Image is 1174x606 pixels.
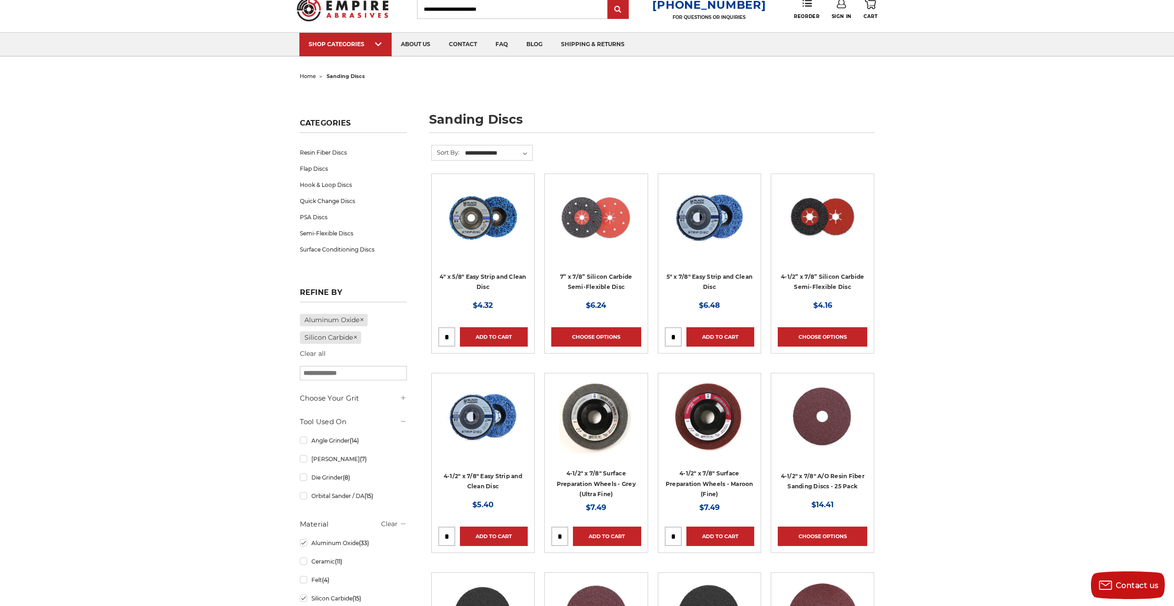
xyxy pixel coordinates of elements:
img: 7" x 7/8" Silicon Carbide Semi Flex Disc [559,180,633,254]
span: (33) [359,540,369,546]
a: Resin Fiber Discs [300,144,407,161]
a: 4-1/2" x 7/8" Easy Strip and Clean Disc [438,380,528,469]
h5: Choose Your Grit [300,393,407,404]
span: $4.16 [813,301,832,310]
select: Sort By: [464,146,532,160]
a: Choose Options [551,327,641,347]
p: FOR QUESTIONS OR INQUIRIES [652,14,766,20]
span: $4.32 [473,301,493,310]
label: Sort By: [432,145,459,159]
span: sanding discs [327,73,365,79]
a: Add to Cart [686,527,754,546]
img: 4" x 5/8" easy strip and clean discs [446,180,520,254]
a: 4" x 5/8" Easy Strip and Clean Disc [440,273,526,291]
a: 7” x 7/8” Silicon Carbide Semi-Flexible Disc [560,273,632,291]
img: 4.5 inch resin fiber disc [785,380,860,454]
button: Contact us [1091,571,1165,599]
a: 7" x 7/8" Silicon Carbide Semi Flex Disc [551,180,641,270]
a: faq [486,33,517,56]
h5: Refine by [300,288,407,302]
span: $7.49 [699,503,720,512]
a: 5" x 7/8" Easy Strip and Clean Disc [667,273,753,291]
a: Choose Options [778,327,867,347]
a: Add to Cart [686,327,754,347]
a: Orbital Sander / DA [300,488,407,504]
a: 4-1/2” x 7/8” Silicon Carbide Semi-Flexible Disc [781,273,864,291]
span: (4) [322,576,329,583]
span: Sign In [832,13,852,19]
span: (7) [360,456,367,462]
a: Surface Conditioning Discs [300,241,407,258]
a: Aluminum Oxide [300,314,368,326]
a: home [300,73,316,79]
a: Clear [381,520,398,528]
a: [PERSON_NAME] [300,451,407,467]
h5: Material [300,519,407,530]
a: contact [440,33,486,56]
a: 4-1/2" x 7/8" Surface Preparation Wheels - Grey (Ultra Fine) [557,470,636,498]
a: Maroon Surface Prep Disc [665,380,754,469]
a: blue clean and strip disc [665,180,754,270]
a: about us [392,33,440,56]
a: 4-1/2" x 7/8" Easy Strip and Clean Disc [444,473,522,490]
input: Submit [609,0,627,19]
span: (14) [350,437,359,444]
a: 4.5 inch resin fiber disc [778,380,867,469]
div: SHOP CATEGORIES [309,41,382,48]
a: Add to Cart [573,527,641,546]
a: Angle Grinder [300,432,407,449]
img: 4.5" x 7/8" Silicon Carbide Semi Flex Disc [786,180,859,254]
span: (15) [352,595,361,602]
a: 4-1/2" x 7/8" Surface Preparation Wheels - Maroon (Fine) [666,470,753,498]
a: Flap Discs [300,161,407,177]
a: Aluminum Oxide [300,535,407,551]
a: Semi-Flexible Discs [300,225,407,241]
span: Reorder [794,13,819,19]
h5: Categories [300,119,407,133]
img: 4-1/2" x 7/8" Easy Strip and Clean Disc [443,380,523,454]
img: Gray Surface Prep Disc [559,380,633,454]
a: Die Grinder [300,469,407,486]
a: PSA Discs [300,209,407,225]
a: Gray Surface Prep Disc [551,380,641,469]
span: $14.41 [811,500,834,509]
a: Add to Cart [460,327,528,347]
a: Silicon Carbide [300,331,362,344]
h1: sanding discs [429,113,875,133]
span: Contact us [1116,581,1159,590]
a: blog [517,33,552,56]
a: Felt [300,572,407,588]
img: blue clean and strip disc [673,180,746,254]
a: Clear all [300,349,326,358]
span: (11) [335,558,342,565]
span: (15) [364,492,373,499]
span: $7.49 [586,503,606,512]
a: 4" x 5/8" easy strip and clean discs [438,180,528,270]
img: Maroon Surface Prep Disc [673,380,746,454]
a: Hook & Loop Discs [300,177,407,193]
span: $5.40 [472,500,494,509]
span: $6.24 [586,301,606,310]
a: Add to Cart [460,527,528,546]
h5: Tool Used On [300,416,407,427]
a: 4-1/2" x 7/8" A/O Resin Fiber Sanding Discs - 25 Pack [781,473,864,490]
span: (8) [343,474,350,481]
a: Ceramic [300,553,407,570]
a: Quick Change Discs [300,193,407,209]
a: 4.5" x 7/8" Silicon Carbide Semi Flex Disc [778,180,867,270]
a: Choose Options [778,527,867,546]
a: shipping & returns [552,33,634,56]
span: $6.48 [699,301,720,310]
span: Cart [864,13,877,19]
